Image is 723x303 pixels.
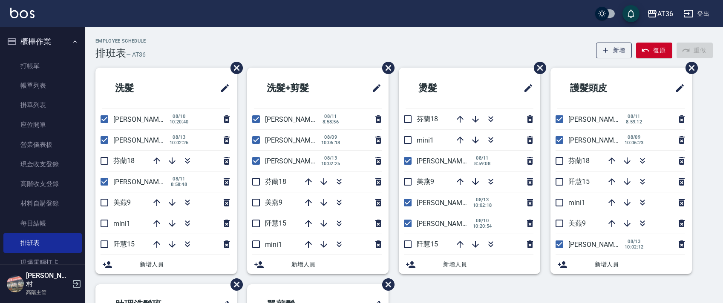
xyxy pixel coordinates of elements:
[224,272,244,297] span: 刪除班表
[596,43,632,58] button: 新增
[3,233,82,253] a: 排班表
[321,119,340,125] span: 8:58:56
[625,140,644,146] span: 10:06:23
[113,220,130,228] span: mini1
[625,134,644,140] span: 08/09
[113,178,172,186] span: [PERSON_NAME]16
[170,182,188,187] span: 8:58:48
[376,272,396,297] span: 刪除班表
[3,154,82,174] a: 現金收支登錄
[321,161,340,166] span: 10:02:25
[170,119,189,125] span: 10:20:40
[550,255,692,274] div: 新增人員
[568,115,627,123] span: [PERSON_NAME]16
[3,56,82,76] a: 打帳單
[473,218,492,223] span: 08/10
[417,220,472,228] span: [PERSON_NAME]6
[321,155,340,161] span: 08/13
[568,177,590,186] span: 阡慧15
[622,5,639,22] button: save
[625,244,644,250] span: 10:02:12
[3,95,82,115] a: 掛單列表
[366,78,382,98] span: 修改班表的標題
[265,198,282,206] span: 美燕9
[3,214,82,233] a: 每日結帳
[417,136,434,144] span: mini1
[321,134,340,140] span: 08/09
[7,275,24,292] img: Person
[527,55,547,80] span: 刪除班表
[265,157,324,165] span: [PERSON_NAME]11
[321,140,340,146] span: 10:06:18
[170,134,189,140] span: 08/13
[170,176,188,182] span: 08/11
[113,136,172,144] span: [PERSON_NAME]11
[3,194,82,213] a: 材料自購登錄
[473,155,492,161] span: 08/11
[321,114,340,119] span: 08/11
[3,253,82,272] a: 現場電腦打卡
[26,272,69,289] h5: [PERSON_NAME]村
[399,255,540,274] div: 新增人員
[417,157,475,165] span: [PERSON_NAME]16
[26,289,69,296] p: 高階主管
[95,47,126,59] h3: 排班表
[443,260,533,269] span: 新增人員
[265,240,282,249] span: mini1
[670,78,685,98] span: 修改班表的標題
[473,203,492,208] span: 10:02:18
[113,198,131,206] span: 美燕9
[265,115,324,123] span: [PERSON_NAME]16
[3,174,82,194] a: 高階收支登錄
[595,260,685,269] span: 新增人員
[113,115,168,123] span: [PERSON_NAME]6
[291,260,382,269] span: 新增人員
[568,219,586,227] span: 美燕9
[224,55,244,80] span: 刪除班表
[473,223,492,229] span: 10:20:54
[265,136,320,144] span: [PERSON_NAME]6
[473,161,492,166] span: 8:59:08
[247,255,389,274] div: 新增人員
[417,199,475,207] span: [PERSON_NAME]11
[95,38,146,44] h2: Employee Schedule
[102,73,181,103] h2: 洗髮
[557,73,645,103] h2: 護髮頭皮
[376,55,396,80] span: 刪除班表
[10,8,35,18] img: Logo
[518,78,533,98] span: 修改班表的標題
[636,43,672,58] button: 復原
[473,197,492,203] span: 08/13
[215,78,230,98] span: 修改班表的標題
[644,5,677,23] button: AT36
[568,199,585,207] span: mini1
[568,240,627,249] span: [PERSON_NAME]11
[680,6,713,22] button: 登出
[3,76,82,95] a: 帳單列表
[417,177,434,186] span: 美燕9
[568,157,590,165] span: 芬蘭18
[657,9,673,19] div: AT36
[113,240,135,248] span: 阡慧15
[170,140,189,146] span: 10:02:26
[625,119,643,125] span: 8:59:12
[113,157,135,165] span: 芬蘭18
[254,73,344,103] h2: 洗髮+剪髮
[265,219,286,227] span: 阡慧15
[3,31,82,53] button: 櫃檯作業
[417,240,438,248] span: 阡慧15
[417,115,438,123] span: 芬蘭18
[625,239,644,244] span: 08/13
[140,260,230,269] span: 新增人員
[406,73,484,103] h2: 燙髮
[3,115,82,134] a: 座位開單
[3,135,82,154] a: 營業儀表板
[95,255,237,274] div: 新增人員
[265,177,286,186] span: 芬蘭18
[679,55,699,80] span: 刪除班表
[126,50,146,59] h6: — AT36
[170,114,189,119] span: 08/10
[625,114,643,119] span: 08/11
[568,136,623,144] span: [PERSON_NAME]6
